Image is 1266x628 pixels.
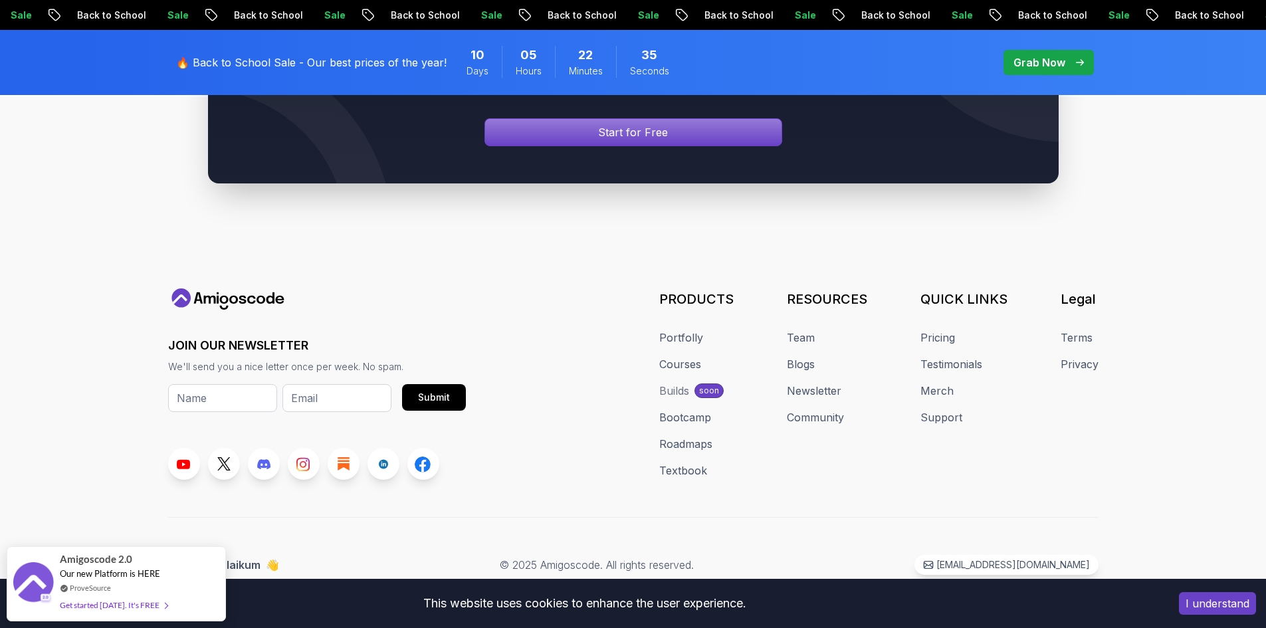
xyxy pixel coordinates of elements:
[139,9,229,22] p: Back to School
[418,391,450,404] div: Submit
[168,360,466,373] p: We'll send you a nice letter once per week. No spam.
[168,384,277,412] input: Name
[1061,330,1093,346] a: Terms
[700,9,742,22] p: Sale
[920,356,982,372] a: Testimonials
[453,9,543,22] p: Back to School
[500,557,694,573] p: © 2025 Amigoscode. All rights reserved.
[598,124,668,140] p: Start for Free
[13,562,53,605] img: provesource social proof notification image
[368,448,399,480] a: LinkedIn link
[471,46,484,64] span: 10 Days
[1013,54,1065,70] p: Grab Now
[60,597,167,613] div: Get started [DATE]. It's FREE
[1061,290,1099,308] h3: Legal
[569,64,603,78] span: Minutes
[1080,9,1170,22] p: Back to School
[1179,592,1256,615] button: Accept cookies
[787,409,844,425] a: Community
[923,9,1013,22] p: Back to School
[659,383,689,399] div: Builds
[787,356,815,372] a: Blogs
[1061,356,1099,372] a: Privacy
[1013,9,1056,22] p: Sale
[659,409,711,425] a: Bootcamp
[72,9,115,22] p: Sale
[659,463,707,478] a: Textbook
[920,383,954,399] a: Merch
[699,385,719,396] p: soon
[229,9,272,22] p: Sale
[787,290,867,308] h3: RESOURCES
[1170,9,1213,22] p: Sale
[543,9,585,22] p: Sale
[787,383,841,399] a: Newsletter
[467,64,488,78] span: Days
[520,46,537,64] span: 5 Hours
[578,46,593,64] span: 22 Minutes
[659,356,701,372] a: Courses
[60,568,160,579] span: Our new Platform is HERE
[630,64,669,78] span: Seconds
[641,46,657,64] span: 35 Seconds
[386,9,429,22] p: Sale
[168,336,466,355] h3: JOIN OUR NEWSLETTER
[920,409,962,425] a: Support
[484,118,782,146] a: Signin page
[296,9,386,22] p: Back to School
[288,448,320,480] a: Instagram link
[659,436,712,452] a: Roadmaps
[766,9,857,22] p: Back to School
[914,555,1099,575] a: [EMAIL_ADDRESS][DOMAIN_NAME]
[920,290,1007,308] h3: QUICK LINKS
[168,448,200,480] a: Youtube link
[787,330,815,346] a: Team
[516,64,542,78] span: Hours
[407,448,439,480] a: Facebook link
[10,589,1159,618] div: This website uses cookies to enhance the user experience.
[659,290,734,308] h3: PRODUCTS
[936,558,1090,572] p: [EMAIL_ADDRESS][DOMAIN_NAME]
[609,9,700,22] p: Back to School
[168,557,279,573] p: Assalamualaikum
[857,9,899,22] p: Sale
[176,54,447,70] p: 🔥 Back to School Sale - Our best prices of the year!
[659,330,703,346] a: Portfolly
[248,448,280,480] a: Discord link
[60,552,132,567] span: Amigoscode 2.0
[208,448,240,480] a: Twitter link
[920,330,955,346] a: Pricing
[264,555,283,576] span: 👋
[328,448,360,480] a: Blog link
[70,582,111,593] a: ProveSource
[282,384,391,412] input: Email
[402,384,466,411] button: Submit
